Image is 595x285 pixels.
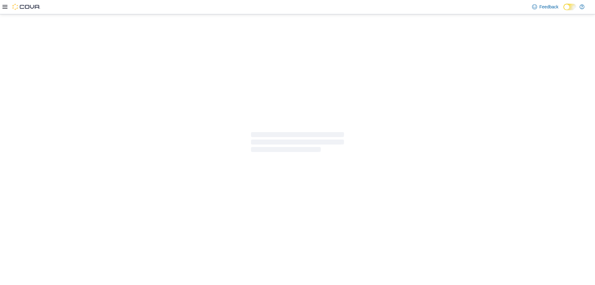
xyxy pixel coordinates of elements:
a: Feedback [530,1,561,13]
img: Cova [12,4,40,10]
span: Loading [251,133,344,153]
span: Dark Mode [563,10,564,11]
input: Dark Mode [563,4,576,10]
span: Feedback [540,4,558,10]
